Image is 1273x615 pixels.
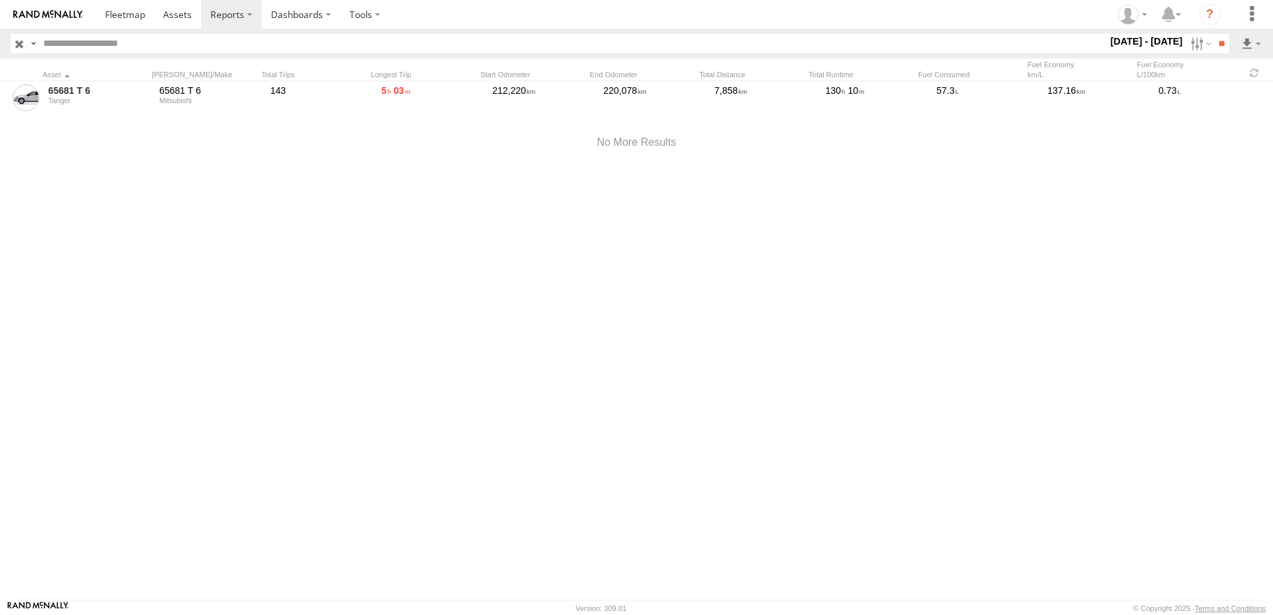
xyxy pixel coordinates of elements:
[576,604,627,612] div: Version: 309.01
[159,85,261,97] div: 65681 T 6
[1045,83,1151,113] div: 137.16
[1137,60,1241,79] div: Fuel Economy
[809,70,913,79] div: Total Runtime
[918,70,1022,79] div: Fuel Consumed
[13,85,39,111] a: View Asset Details
[159,97,261,104] div: Mitsubishi
[480,70,584,79] div: Start Odometer
[712,83,818,113] div: 7,858
[13,10,83,19] img: rand-logo.svg
[1108,34,1186,49] label: [DATE] - [DATE]
[1027,60,1131,79] div: Fuel Economy
[48,85,150,97] a: 65681 T 6
[1133,604,1266,612] div: © Copyright 2025 -
[848,85,864,96] span: 10
[935,83,1041,113] div: 57.3
[1199,4,1220,25] i: ?
[1113,5,1152,25] div: Zaid Abu Manneh
[590,70,694,79] div: End Odometer
[1156,83,1262,113] div: 0.73
[601,83,707,113] div: 220,078
[262,70,366,79] div: Total Trips
[28,34,39,53] label: Search Query
[1137,70,1241,79] div: L/100km
[382,85,391,96] span: 5
[371,70,475,79] div: Longest Trip
[1246,67,1262,79] span: Refresh
[1195,604,1266,612] a: Terms and Conditions
[152,70,256,79] div: [PERSON_NAME]/Make
[393,85,410,96] span: 03
[1185,34,1214,53] label: Search Filter Options
[43,70,146,79] div: Click to Sort
[268,83,374,113] div: 143
[1240,34,1262,53] label: Export results as...
[1027,70,1131,79] div: km/L
[491,83,597,113] div: 212,220
[826,85,846,96] span: 130
[48,97,150,104] div: Tanger
[699,70,803,79] div: Total Distance
[7,602,69,615] a: Visit our Website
